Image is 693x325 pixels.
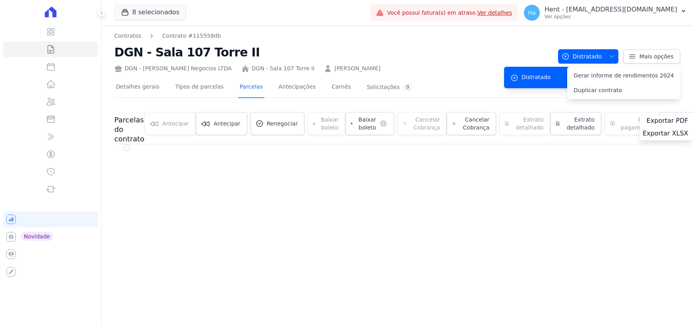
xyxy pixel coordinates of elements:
[567,83,680,98] a: Duplicar contrato
[460,116,489,132] span: Cancelar Cobrança
[567,68,680,83] a: Gerar informe de rendimentos 2024
[367,83,412,91] div: Solicitações
[522,73,551,81] span: Distratado
[114,115,144,144] h3: Parcelas do contrato
[345,112,394,135] a: Baixar boleto
[250,112,305,135] a: Renegociar
[238,77,264,98] a: Parcelas
[174,77,225,98] a: Tipos de parcelas
[114,64,232,73] div: DGN - [PERSON_NAME] Negocios LTDA
[647,117,690,126] a: Exportar PDF
[545,6,677,14] p: Hent - [EMAIL_ADDRESS][DOMAIN_NAME]
[252,64,315,73] a: DGN - Sala 107 Torre II
[114,32,552,40] nav: Breadcrumb
[114,43,552,61] h2: DGN - Sala 107 Torre II
[162,32,221,40] a: Contrato #115558db
[447,112,496,135] a: Cancelar Cobrança
[334,64,380,73] a: [PERSON_NAME]
[3,229,98,245] a: Novidade
[387,9,512,17] span: Você possui fatura(s) em atraso.
[365,77,414,98] a: Solicitações0
[623,49,680,64] a: Mais opções
[114,77,161,98] a: Detalhes gerais
[277,77,318,98] a: Antecipações
[330,77,352,98] a: Carnês
[647,117,688,125] span: Exportar PDF
[114,5,186,20] button: 8 selecionados
[528,10,535,15] span: Ha
[562,49,602,64] span: Distratado
[267,120,298,128] span: Renegociar
[114,32,221,40] nav: Breadcrumb
[558,49,618,64] button: Distratado
[545,14,677,20] p: Ver opções
[196,112,247,135] a: Antecipar
[356,116,376,132] span: Baixar boleto
[477,10,512,16] a: Ver detalhes
[643,130,690,139] a: Exportar XLSX
[643,130,688,137] span: Exportar XLSX
[214,120,240,128] span: Antecipar
[403,83,412,91] div: 0
[564,116,595,132] span: Extrato detalhado
[550,112,601,135] a: Extrato detalhado
[21,232,53,241] span: Novidade
[114,32,141,40] a: Contratos
[518,2,693,24] button: Ha Hent - [EMAIL_ADDRESS][DOMAIN_NAME] Ver opções
[639,52,674,60] span: Mais opções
